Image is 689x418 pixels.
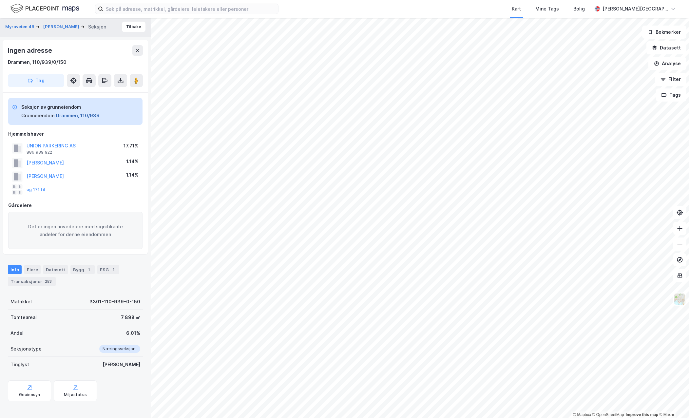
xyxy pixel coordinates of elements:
div: ESG [97,265,119,274]
button: [PERSON_NAME] [43,24,81,30]
div: Det er ingen hovedeiere med signifikante andeler for denne eiendommen [8,212,143,249]
div: Matrikkel [10,298,32,306]
img: Z [674,293,686,305]
div: 3301-110-939-0-150 [89,298,140,306]
button: Datasett [646,41,686,54]
button: Myraveien 46 [5,24,36,30]
button: Tags [656,88,686,102]
a: Improve this map [626,412,658,417]
div: Grunneiendom [21,112,55,120]
button: Bokmerker [642,26,686,39]
div: Info [8,265,22,274]
div: Kart [512,5,521,13]
div: 7 898 ㎡ [121,313,140,321]
div: Mine Tags [535,5,559,13]
div: Tinglyst [10,361,29,369]
div: Geoinnsyn [19,392,40,397]
div: Transaksjoner [8,277,56,286]
div: Eiere [24,265,41,274]
button: Drammen, 110/939 [56,112,100,120]
div: 6.01% [126,329,140,337]
div: Datasett [43,265,68,274]
div: Drammen, 110/939/0/150 [8,58,67,66]
div: Bygg [70,265,95,274]
input: Søk på adresse, matrikkel, gårdeiere, leietakere eller personer [103,4,278,14]
button: Filter [655,73,686,86]
button: Analyse [648,57,686,70]
div: Andel [10,329,24,337]
div: Bolig [573,5,585,13]
div: 1 [86,266,92,273]
div: Ingen adresse [8,45,53,56]
button: Tilbake [122,22,145,32]
img: logo.f888ab2527a4732fd821a326f86c7f29.svg [10,3,79,14]
div: [PERSON_NAME][GEOGRAPHIC_DATA] [603,5,668,13]
iframe: Chat Widget [656,387,689,418]
button: Tag [8,74,64,87]
a: Mapbox [573,412,591,417]
div: Seksjon av grunneiendom [21,103,100,111]
div: 1.14% [126,158,139,165]
a: OpenStreetMap [592,412,624,417]
div: [PERSON_NAME] [103,361,140,369]
div: Hjemmelshaver [8,130,143,138]
div: 886 939 922 [27,150,52,155]
div: 1 [110,266,117,273]
div: Gårdeiere [8,201,143,209]
div: 1.14% [126,171,139,179]
div: Miljøstatus [64,392,87,397]
div: Tomteareal [10,313,37,321]
div: 253 [44,278,53,285]
div: Seksjonstype [10,345,42,353]
div: Kontrollprogram for chat [656,387,689,418]
div: Seksjon [88,23,106,31]
div: 17.71% [124,142,139,150]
